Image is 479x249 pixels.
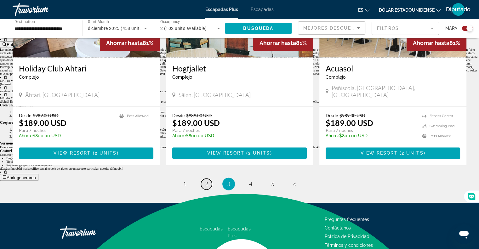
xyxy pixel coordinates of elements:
p: $800.00 USD [326,133,416,138]
span: $989.00 USD [33,113,59,118]
span: ( ) [244,150,272,156]
span: Ahorre [172,133,186,138]
span: Pets Allowed [430,134,451,138]
font: Dólar estadounidense [379,8,435,13]
span: 2 units [95,150,117,156]
span: $989.00 USD [186,113,212,118]
button: Búsqueda [225,23,292,34]
mat-select: Sort by [303,24,360,32]
span: diciembre 2025 (458 units available) [88,26,163,31]
span: View Resort [360,150,397,156]
span: Ahorrar hasta [413,40,449,46]
span: Destination [14,19,35,24]
span: Occupancy [160,20,180,24]
button: Menú de usuario [450,3,466,16]
p: $189.00 USD [19,118,66,127]
span: 4 [249,180,252,187]
font: es [358,8,363,13]
span: $989.00 USD [339,113,365,118]
span: Ahorrar hasta [106,40,143,46]
span: Ähtäri, [GEOGRAPHIC_DATA] [25,91,100,98]
a: Términos y condiciones [325,242,373,247]
a: Contáctanos [325,225,351,230]
span: 6 [293,180,296,187]
span: 1 [183,180,186,187]
p: Para 7 noches [326,127,416,133]
a: Escapadas [200,226,223,231]
button: View Resort(2 units) [172,147,307,159]
span: 2 (102 units available) [160,26,207,31]
span: Swimming Pool [430,124,455,128]
span: Desde [19,113,31,118]
span: View Resort [207,150,244,156]
button: Filter [372,21,439,35]
span: Desde [172,113,185,118]
p: Para 7 noches [19,127,113,133]
span: Ahorre [19,133,32,138]
p: Para 7 noches [172,127,300,133]
span: Mejores descuentos [303,25,366,31]
a: Política de Privacidad [325,234,369,239]
span: Mapa [445,24,457,33]
font: Diputado [446,6,470,13]
a: Preguntas frecuentes [325,217,369,222]
a: Hogfjallet [172,64,307,73]
a: Escapadas Plus [228,226,251,238]
nav: Pagination [13,178,466,190]
button: View Resort(2 units) [326,147,460,159]
span: Sälen, [GEOGRAPHIC_DATA] [179,91,251,98]
a: Acuasol [326,64,460,73]
div: 81% [100,35,160,51]
div: 81% [253,35,313,51]
span: Fitness Center [430,114,453,118]
span: 3 [227,180,230,187]
span: Complejo [19,75,39,80]
span: Desde [326,113,338,118]
div: 81% [407,35,466,51]
span: 5 [271,180,274,187]
span: Complejo [326,75,345,80]
span: Ahorrar hasta [259,40,296,46]
span: 2 units [402,150,424,156]
span: Búsqueda [243,26,273,31]
span: Start Month [88,20,109,24]
p: $189.00 USD [326,118,373,127]
button: View Resort(2 units) [19,147,153,159]
a: Escapadas [251,7,274,12]
p: $800.00 USD [172,133,300,138]
p: $189.00 USD [172,118,220,127]
span: ( ) [398,150,425,156]
span: Complejo [172,75,192,80]
span: 2 [205,180,208,187]
a: Travorium [60,223,123,242]
p: $800.00 USD [19,133,113,138]
a: Escapadas Plus [205,7,238,12]
button: Cambiar idioma [358,5,369,14]
a: Holiday Club Ahtari [19,64,153,73]
button: Cambiar moneda [379,5,441,14]
span: ( ) [91,150,119,156]
span: 2 units [248,150,270,156]
span: Pets Allowed [127,114,149,118]
span: Peñíscola, [GEOGRAPHIC_DATA], [GEOGRAPHIC_DATA] [332,84,460,98]
span: Ahorre [326,133,339,138]
iframe: Buton lansare fereastră mesagerie [454,224,474,244]
span: View Resort [54,150,91,156]
a: Travorium [13,1,76,18]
